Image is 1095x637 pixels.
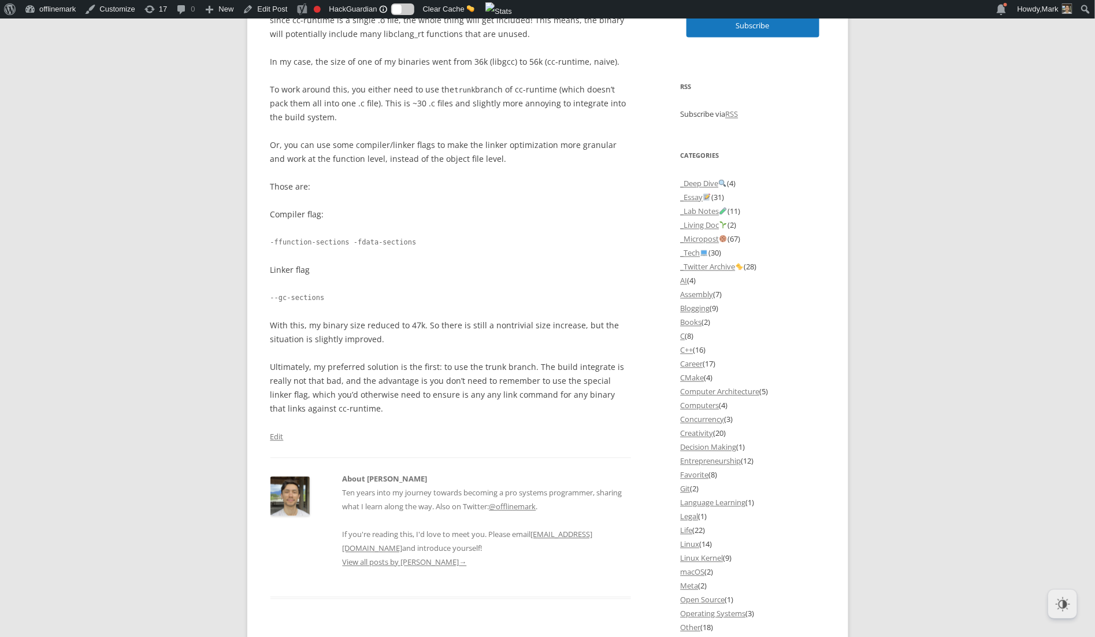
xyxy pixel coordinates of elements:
[681,456,741,466] a: Entrepreneurship
[681,191,825,205] li: (31)
[681,565,825,579] li: (2)
[314,6,321,13] div: Focus keyphrase not set
[681,343,825,357] li: (16)
[681,80,825,94] h3: RSS
[681,427,825,440] li: (20)
[681,470,709,480] a: Favorite
[270,180,632,194] p: Those are:
[270,55,632,69] p: In my case, the size of one of my binaries went from 36k (libgcc) to 56k (cc-runtime, naive).
[681,108,825,121] p: Subscribe via
[681,595,725,605] a: Open Source
[681,234,728,245] a: _Micropost
[681,276,688,286] a: AI
[681,177,825,191] li: (4)
[681,303,710,314] a: Blogging
[681,413,825,427] li: (3)
[719,208,727,215] img: 🧪
[686,13,819,38] button: Subscribe
[681,179,727,189] a: _Deep Dive
[343,529,593,554] a: [EMAIL_ADDRESS][DOMAIN_NAME]
[270,139,632,166] p: Or, you can use some compiler/linker flags to make the linker optimization more granular and work...
[681,414,725,425] a: Concurrency
[681,192,712,203] a: _Essay
[681,218,825,232] li: (2)
[681,607,825,621] li: (3)
[681,274,825,288] li: (4)
[736,263,743,271] img: 🐤
[681,621,825,635] li: (18)
[681,206,728,217] a: _Lab Notes
[681,510,825,524] li: (1)
[681,440,825,454] li: (1)
[681,579,825,593] li: (2)
[681,205,825,218] li: (11)
[681,524,825,538] li: (22)
[681,329,825,343] li: (8)
[681,331,685,342] a: C
[681,262,744,272] a: _Twitter Archive
[270,236,632,250] code: -ffunction-sections -fdata-sections
[681,581,699,591] a: Meta
[681,248,709,258] a: _Tech
[681,290,714,300] a: Assembly
[681,512,699,522] a: Legal
[681,288,825,302] li: (7)
[270,319,632,347] p: With this, my binary size reduced to 47k. So there is still a nontrivial size increase, but the s...
[681,373,704,383] a: CMake
[270,361,632,416] p: Ultimately, my preferred solution is the first: to use the trunk branch. The build integrate is r...
[455,86,476,94] code: trunk
[681,260,825,274] li: (28)
[681,316,825,329] li: (2)
[703,194,711,201] img: 📝
[681,442,737,453] a: Decision Making
[485,2,512,21] img: Views over 48 hours. Click for more Jetpack Stats.
[681,317,702,328] a: Books
[681,553,723,564] a: Linux Kernel
[681,302,825,316] li: (9)
[681,428,714,439] a: Creativity
[681,454,825,468] li: (12)
[681,525,693,536] a: Life
[270,291,632,305] code: --gc-sections
[681,385,825,399] li: (5)
[681,468,825,482] li: (8)
[719,221,727,229] img: 🌱
[270,432,284,442] a: Edit
[681,149,825,163] h3: Categories
[681,357,825,371] li: (17)
[270,208,632,222] p: Compiler flag:
[681,232,825,246] li: (67)
[681,482,825,496] li: (2)
[719,235,727,243] img: 🍪
[681,593,825,607] li: (1)
[681,496,825,510] li: (1)
[681,539,700,550] a: Linux
[343,557,467,568] a: View all posts by [PERSON_NAME]→
[681,387,760,397] a: Computer Architecture
[681,623,701,633] a: Other
[681,498,746,508] a: Language Learning
[423,5,465,13] span: Clear Cache
[719,180,726,187] img: 🔍
[681,246,825,260] li: (30)
[1042,5,1059,13] span: Mark
[343,486,632,555] p: Ten years into my journey towards becoming a pro systems programmer, sharing what I learn along t...
[681,401,719,411] a: Computers
[467,5,474,12] img: 🧽
[459,557,467,568] span: →
[681,399,825,413] li: (4)
[726,109,738,120] a: RSS
[681,567,705,577] a: macOS
[681,609,746,619] a: Operating Systems
[681,345,693,355] a: C++
[270,264,632,277] p: Linker flag
[681,538,825,551] li: (14)
[343,472,632,486] h2: About [PERSON_NAME]
[700,249,708,257] img: 💻
[681,371,825,385] li: (4)
[270,83,632,125] p: To work around this, you either need to use the branch of cc-runtime (which doesn’t pack them all...
[681,359,703,369] a: Career
[489,502,536,512] a: @offlinemark
[681,551,825,565] li: (9)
